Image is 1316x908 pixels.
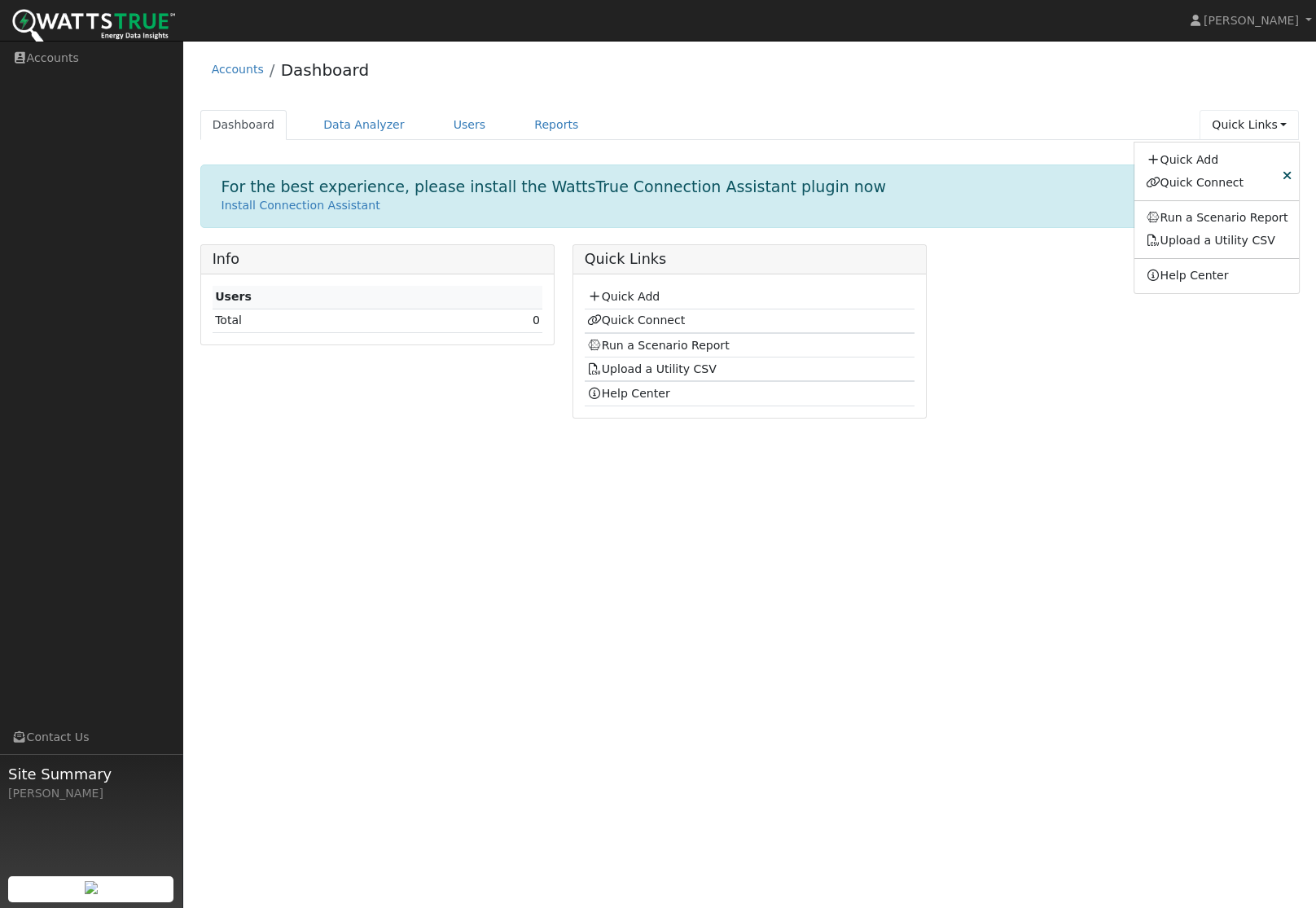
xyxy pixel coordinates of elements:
[585,251,915,268] h5: Quick Links
[8,763,174,785] span: Site Summary
[587,339,730,352] a: Run a Scenario Report
[222,178,886,196] h1: For the best experience, please install the WattsTrue Connection Assistant plugin now
[8,785,174,802] div: [PERSON_NAME]
[587,362,717,375] a: Upload a Utility CSV
[311,110,417,140] a: Data Analyzer
[587,290,660,303] a: Quick Add
[1204,14,1299,27] span: [PERSON_NAME]
[281,60,370,80] a: Dashboard
[1146,234,1275,247] a: Upload a Utility CSV
[212,63,264,76] a: Accounts
[587,314,685,327] a: Quick Connect
[533,314,540,327] a: 0
[1200,110,1299,140] a: Quick Links
[587,387,670,400] a: Help Center
[12,9,175,46] img: WattsTrue
[85,881,98,894] img: retrieve
[213,251,543,268] h5: Info
[1134,171,1300,194] a: Quick Connect
[1134,265,1300,287] a: Help Center
[441,110,498,140] a: Users
[1134,148,1300,171] a: Quick Add
[222,199,380,212] a: Install Connection Assistant
[200,110,287,140] a: Dashboard
[215,290,252,303] strong: Users
[1134,207,1300,230] a: Run a Scenario Report
[213,309,449,332] td: Total
[522,110,590,140] a: Reports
